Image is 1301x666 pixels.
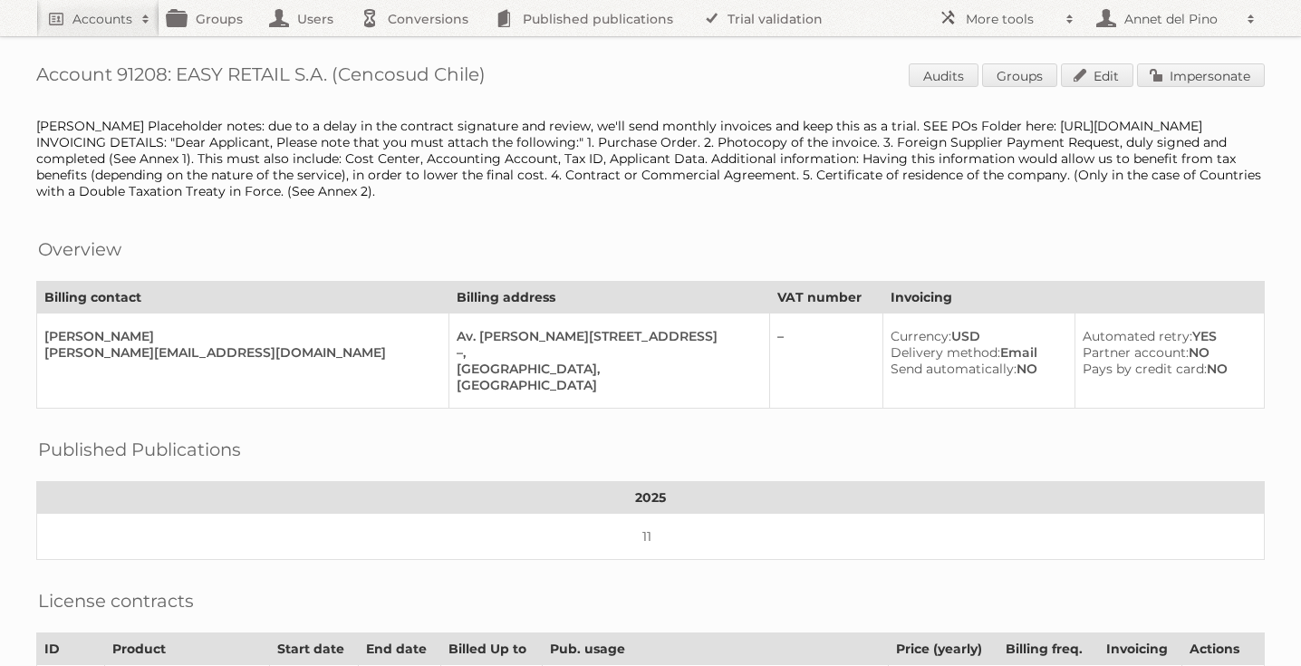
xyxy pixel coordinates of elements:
[1061,63,1133,87] a: Edit
[449,282,770,314] th: Billing address
[1083,328,1192,344] span: Automated retry:
[457,344,755,361] div: –,
[359,633,441,665] th: End date
[891,361,1017,377] span: Send automatically:
[966,10,1056,28] h2: More tools
[38,436,241,463] h2: Published Publications
[44,344,434,361] div: [PERSON_NAME][EMAIL_ADDRESS][DOMAIN_NAME]
[1083,361,1249,377] div: NO
[72,10,132,28] h2: Accounts
[1083,328,1249,344] div: YES
[104,633,269,665] th: Product
[1098,633,1181,665] th: Invoicing
[38,236,121,263] h2: Overview
[542,633,888,665] th: Pub. usage
[891,328,951,344] span: Currency:
[37,633,105,665] th: ID
[457,361,755,377] div: [GEOGRAPHIC_DATA],
[909,63,978,87] a: Audits
[1083,344,1249,361] div: NO
[44,328,434,344] div: [PERSON_NAME]
[36,118,1265,199] div: [PERSON_NAME] Placeholder notes: due to a delay in the contract signature and review, we'll send ...
[1137,63,1265,87] a: Impersonate
[891,328,1060,344] div: USD
[1083,344,1189,361] span: Partner account:
[37,514,1265,560] td: 11
[889,633,998,665] th: Price (yearly)
[770,282,883,314] th: VAT number
[891,344,1060,361] div: Email
[441,633,543,665] th: Billed Up to
[770,314,883,409] td: –
[998,633,1098,665] th: Billing freq.
[891,344,1000,361] span: Delivery method:
[1083,361,1207,377] span: Pays by credit card:
[38,587,194,614] h2: License contracts
[36,63,1265,91] h1: Account 91208: EASY RETAIL S.A. (Cencosud Chile)
[457,377,755,393] div: [GEOGRAPHIC_DATA]
[457,328,755,344] div: Av. [PERSON_NAME][STREET_ADDRESS]
[37,482,1265,514] th: 2025
[37,282,449,314] th: Billing contact
[1181,633,1264,665] th: Actions
[891,361,1060,377] div: NO
[882,282,1264,314] th: Invoicing
[1120,10,1238,28] h2: Annet del Pino
[269,633,359,665] th: Start date
[982,63,1057,87] a: Groups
